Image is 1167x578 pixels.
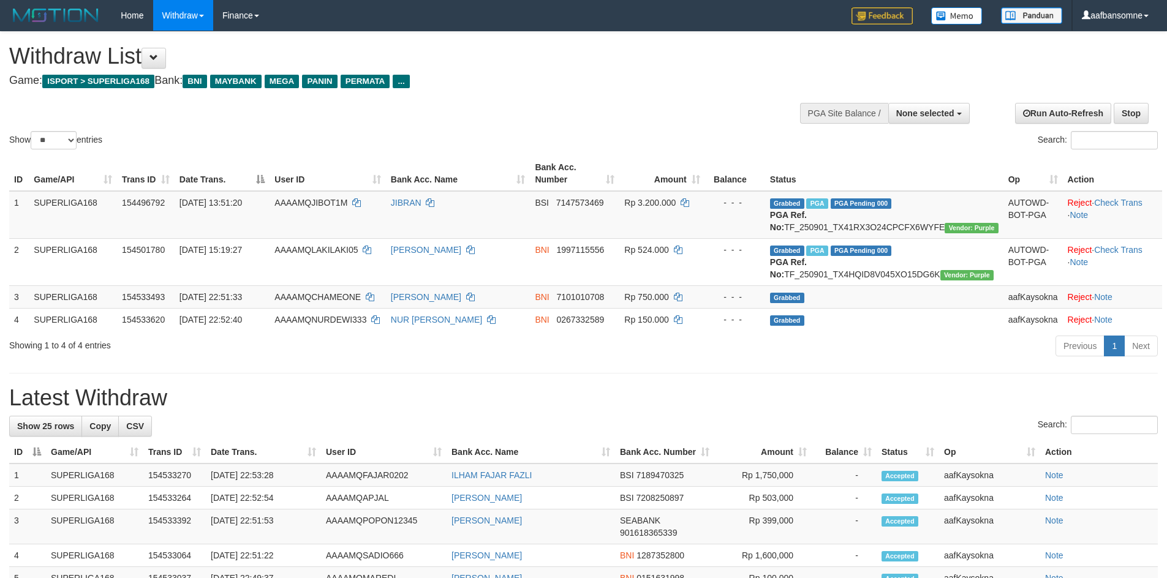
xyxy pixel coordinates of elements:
td: AAAAMQFAJAR0202 [321,464,447,487]
th: Amount: activate to sort column ascending [714,441,812,464]
td: 4 [9,544,46,567]
h1: Withdraw List [9,44,766,69]
span: Copy [89,421,111,431]
th: Date Trans.: activate to sort column descending [175,156,270,191]
span: 154496792 [122,198,165,208]
a: NUR [PERSON_NAME] [391,315,482,325]
a: CSV [118,416,152,437]
td: 1 [9,191,29,239]
th: Amount: activate to sort column ascending [619,156,704,191]
a: Reject [1068,245,1092,255]
a: Run Auto-Refresh [1015,103,1111,124]
span: Grabbed [770,246,804,256]
span: 154533620 [122,315,165,325]
th: Date Trans.: activate to sort column ascending [206,441,321,464]
a: Note [1045,493,1063,503]
a: Check Trans [1094,198,1142,208]
span: [DATE] 22:52:40 [179,315,242,325]
a: JIBRAN [391,198,421,208]
td: AAAAMQPOPON12345 [321,509,447,544]
span: Accepted [882,471,918,481]
a: Note [1094,292,1112,302]
b: PGA Ref. No: [770,257,807,279]
div: Showing 1 to 4 of 4 entries [9,334,477,351]
span: Copy 7147573469 to clipboard [556,198,604,208]
td: 3 [9,509,46,544]
span: AAAAMQNURDEWI333 [274,315,366,325]
span: BSI [620,470,634,480]
td: · [1063,285,1162,308]
th: ID [9,156,29,191]
td: - [812,487,877,509]
span: BSI [620,493,634,503]
span: Grabbed [770,315,804,326]
td: - [812,464,877,487]
td: Rp 1,600,000 [714,544,812,567]
th: Game/API: activate to sort column ascending [46,441,143,464]
th: Balance [705,156,765,191]
td: TF_250901_TX41RX3O24CPCFX6WYFE [765,191,1003,239]
span: CSV [126,421,144,431]
td: aafKaysokna [1003,285,1063,308]
b: PGA Ref. No: [770,210,807,232]
span: 154533493 [122,292,165,302]
span: BNI [183,75,206,88]
a: Previous [1056,336,1105,356]
td: SUPERLIGA168 [46,487,143,509]
span: Copy 0267332589 to clipboard [556,315,604,325]
td: [DATE] 22:51:22 [206,544,321,567]
span: AAAAMQLAKILAKI05 [274,245,358,255]
a: [PERSON_NAME] [451,550,522,560]
div: - - - [710,244,760,256]
th: Trans ID: activate to sort column ascending [143,441,206,464]
input: Search: [1071,416,1158,434]
span: Show 25 rows [17,421,74,431]
td: 3 [9,285,29,308]
span: BNI [535,315,549,325]
span: Vendor URL: https://trx4.1velocity.biz [945,223,998,233]
th: Bank Acc. Name: activate to sort column ascending [386,156,531,191]
span: Accepted [882,494,918,504]
span: [DATE] 22:51:33 [179,292,242,302]
span: BNI [535,245,549,255]
span: MEGA [265,75,300,88]
span: Copy 7208250897 to clipboard [636,493,684,503]
span: SEABANK [620,516,660,525]
span: Rp 524.000 [624,245,668,255]
span: PERMATA [341,75,390,88]
td: SUPERLIGA168 [29,238,117,285]
th: Game/API: activate to sort column ascending [29,156,117,191]
a: [PERSON_NAME] [451,493,522,503]
img: MOTION_logo.png [9,6,102,24]
span: Grabbed [770,198,804,209]
a: Note [1045,470,1063,480]
span: AAAAMQCHAMEONE [274,292,361,302]
a: Stop [1114,103,1149,124]
label: Search: [1038,416,1158,434]
span: [DATE] 15:19:27 [179,245,242,255]
td: SUPERLIGA168 [29,308,117,331]
td: Rp 503,000 [714,487,812,509]
label: Search: [1038,131,1158,149]
th: ID: activate to sort column descending [9,441,46,464]
td: - [812,509,877,544]
td: aafKaysokna [939,509,1040,544]
td: Rp 1,750,000 [714,464,812,487]
span: ISPORT > SUPERLIGA168 [42,75,154,88]
td: SUPERLIGA168 [29,285,117,308]
label: Show entries [9,131,102,149]
td: [DATE] 22:52:54 [206,487,321,509]
span: Marked by aafsoumeymey [806,198,828,209]
td: 154533064 [143,544,206,567]
img: panduan.png [1001,7,1062,24]
td: AUTOWD-BOT-PGA [1003,238,1063,285]
h4: Game: Bank: [9,75,766,87]
td: AAAAMQSADIO666 [321,544,447,567]
td: 2 [9,238,29,285]
td: aafKaysokna [939,487,1040,509]
span: Rp 750.000 [624,292,668,302]
span: 154501780 [122,245,165,255]
td: 154533264 [143,487,206,509]
a: Next [1124,336,1158,356]
th: Bank Acc. Number: activate to sort column ascending [615,441,714,464]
